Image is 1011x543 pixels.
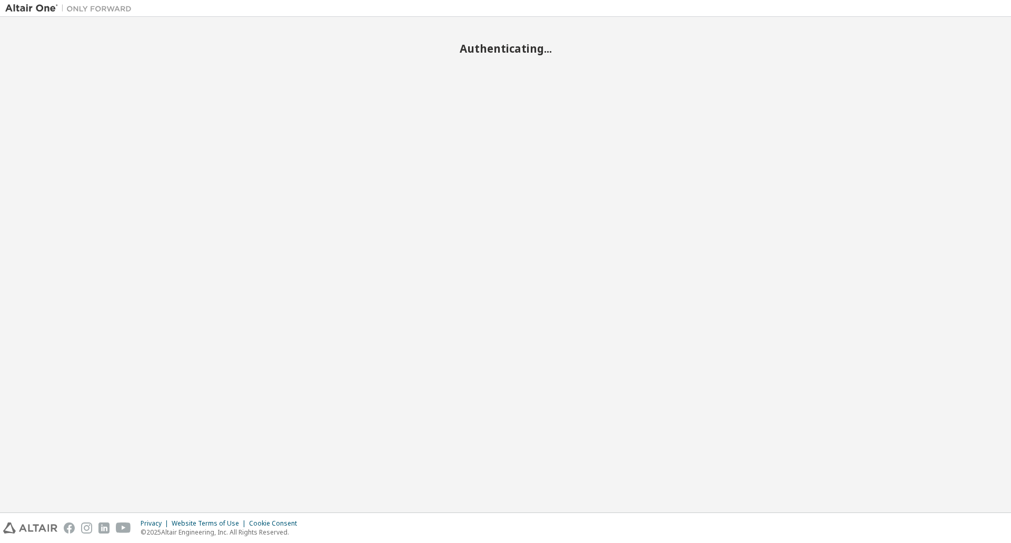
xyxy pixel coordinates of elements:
img: altair_logo.svg [3,522,57,534]
img: youtube.svg [116,522,131,534]
h2: Authenticating... [5,42,1006,55]
img: instagram.svg [81,522,92,534]
img: facebook.svg [64,522,75,534]
img: Altair One [5,3,137,14]
div: Cookie Consent [249,519,303,528]
div: Privacy [141,519,172,528]
img: linkedin.svg [98,522,110,534]
div: Website Terms of Use [172,519,249,528]
p: © 2025 Altair Engineering, Inc. All Rights Reserved. [141,528,303,537]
